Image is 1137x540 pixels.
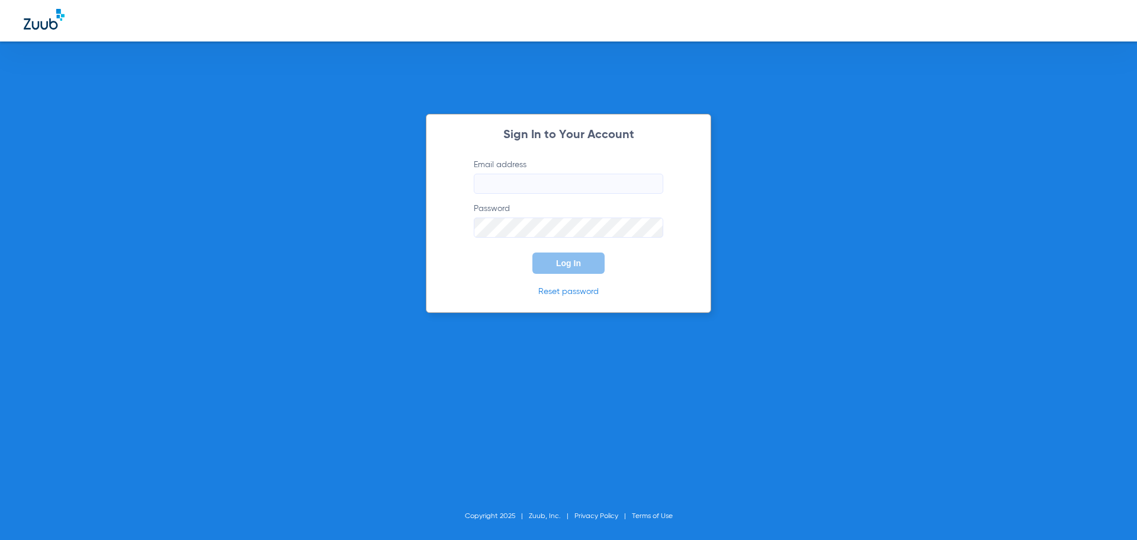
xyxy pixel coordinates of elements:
span: Log In [556,258,581,268]
li: Copyright 2025 [465,510,529,522]
label: Password [474,203,663,238]
a: Terms of Use [632,513,673,520]
img: Zuub Logo [24,9,65,30]
a: Privacy Policy [574,513,618,520]
button: Log In [532,253,605,274]
h2: Sign In to Your Account [456,129,681,141]
input: Email address [474,174,663,194]
a: Reset password [538,287,599,296]
li: Zuub, Inc. [529,510,574,522]
input: Password [474,218,663,238]
label: Email address [474,159,663,194]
